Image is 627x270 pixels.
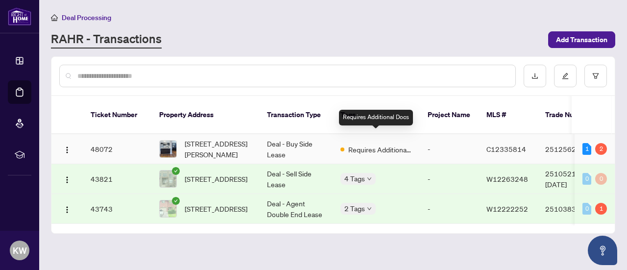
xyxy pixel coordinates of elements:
[584,65,607,87] button: filter
[63,176,71,184] img: Logo
[348,144,412,155] span: Requires Additional Docs
[595,143,607,155] div: 2
[595,203,607,215] div: 1
[83,194,151,224] td: 43743
[367,206,372,211] span: down
[595,173,607,185] div: 0
[537,194,606,224] td: 2510383
[51,31,162,49] a: RAHR - Transactions
[537,96,606,134] th: Trade Number
[333,96,420,134] th: Tags
[486,174,528,183] span: W12263248
[259,164,333,194] td: Deal - Sell Side Lease
[582,203,591,215] div: 0
[554,65,577,87] button: edit
[588,236,617,265] button: Open asap
[59,141,75,157] button: Logo
[185,138,251,160] span: [STREET_ADDRESS][PERSON_NAME]
[83,96,151,134] th: Ticket Number
[562,73,569,79] span: edit
[582,173,591,185] div: 0
[259,134,333,164] td: Deal - Buy Side Lease
[479,96,537,134] th: MLS #
[420,194,479,224] td: -
[59,201,75,217] button: Logo
[420,134,479,164] td: -
[83,164,151,194] td: 43821
[420,96,479,134] th: Project Name
[344,203,365,214] span: 2 Tags
[537,164,606,194] td: 2510521 - [DATE]
[592,73,599,79] span: filter
[13,244,27,257] span: KW
[8,7,31,25] img: logo
[185,203,247,214] span: [STREET_ADDRESS]
[62,13,111,22] span: Deal Processing
[185,173,247,184] span: [STREET_ADDRESS]
[548,31,615,48] button: Add Transaction
[524,65,546,87] button: download
[537,134,606,164] td: 2512562
[420,164,479,194] td: -
[151,96,259,134] th: Property Address
[172,167,180,175] span: check-circle
[172,197,180,205] span: check-circle
[59,171,75,187] button: Logo
[63,146,71,154] img: Logo
[51,14,58,21] span: home
[556,32,607,48] span: Add Transaction
[339,110,413,125] div: Requires Additional Docs
[531,73,538,79] span: download
[259,194,333,224] td: Deal - Agent Double End Lease
[160,141,176,157] img: thumbnail-img
[160,171,176,187] img: thumbnail-img
[486,145,526,153] span: C12335814
[259,96,333,134] th: Transaction Type
[160,200,176,217] img: thumbnail-img
[582,143,591,155] div: 1
[367,176,372,181] span: down
[83,134,151,164] td: 48072
[344,173,365,184] span: 4 Tags
[63,206,71,214] img: Logo
[486,204,528,213] span: W12222252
